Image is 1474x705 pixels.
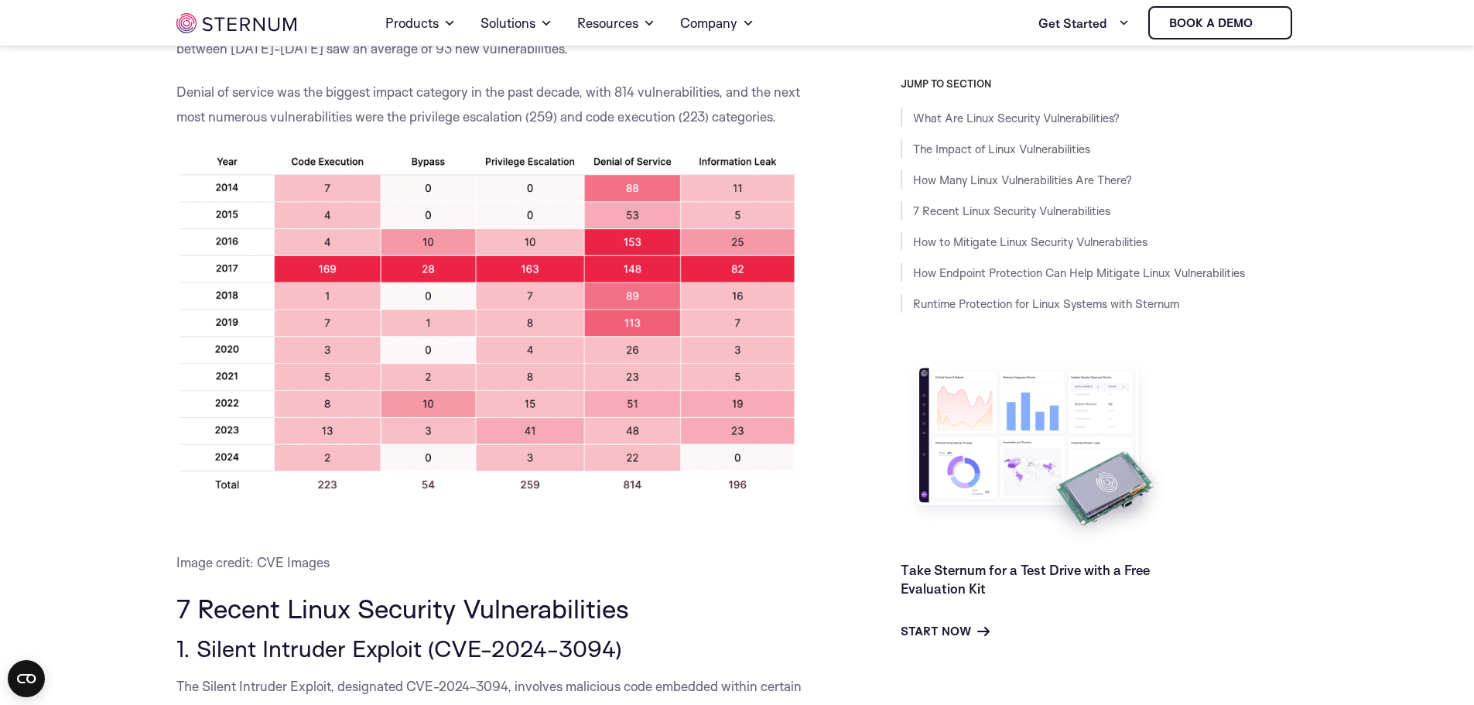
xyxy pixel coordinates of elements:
a: 7 Recent Linux Security Vulnerabilities [913,204,1110,218]
a: Start Now [901,622,990,641]
span: 7 Recent Linux Security Vulnerabilities [176,592,629,625]
span: Denial of service was the biggest impact category in the past decade, with 814 vulnerabilities, a... [176,84,800,125]
a: Solutions [481,2,552,45]
img: Take Sternum for a Test Drive with a Free Evaluation Kit [901,356,1171,549]
a: What Are Linux Security Vulnerabilities? [913,111,1120,125]
a: Company [680,2,754,45]
a: Products [385,2,456,45]
img: sternum iot [176,13,296,33]
a: Take Sternum for a Test Drive with a Free Evaluation Kit [901,562,1150,597]
img: sternum iot [1259,17,1271,29]
a: The Impact of Linux Vulnerabilities [913,142,1090,156]
a: Book a demo [1148,6,1292,39]
h3: JUMP TO SECTION [901,77,1298,90]
a: How Many Linux Vulnerabilities Are There? [913,173,1132,187]
a: Get Started [1038,8,1130,39]
span: 1. Silent Intruder Exploit (CVE-2024-3094) [176,634,622,662]
span: Image credit: CVE Images [176,554,330,570]
a: Resources [577,2,655,45]
button: Open CMP widget [8,660,45,697]
a: How to Mitigate Linux Security Vulnerabilities [913,234,1147,249]
a: How Endpoint Protection Can Help Mitigate Linux Vulnerabilities [913,265,1245,280]
a: Runtime Protection for Linux Systems with Sternum [913,296,1179,311]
